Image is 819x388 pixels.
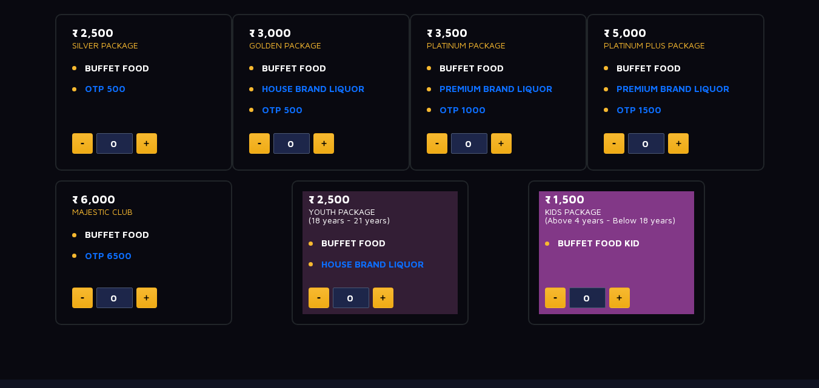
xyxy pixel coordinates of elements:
[321,140,327,146] img: plus
[258,143,261,145] img: minus
[604,25,747,41] p: ₹ 5,000
[545,216,689,225] p: (Above 4 years - Below 18 years)
[85,249,132,263] a: OTP 6500
[545,191,689,208] p: ₹ 1,500
[617,82,729,96] a: PREMIUM BRAND LIQUOR
[427,25,570,41] p: ₹ 3,500
[144,140,149,146] img: plus
[144,295,149,301] img: plus
[85,228,149,242] span: BUFFET FOOD
[553,297,557,299] img: minus
[440,104,486,117] a: OTP 1000
[262,82,364,96] a: HOUSE BRAND LIQUOR
[321,237,386,251] span: BUFFET FOOD
[72,208,216,216] p: MAJESTIC CLUB
[617,104,661,117] a: OTP 1500
[676,140,681,146] img: plus
[317,297,321,299] img: minus
[380,295,386,301] img: plus
[435,143,439,145] img: minus
[85,82,125,96] a: OTP 500
[262,104,303,117] a: OTP 500
[617,295,622,301] img: plus
[85,62,149,76] span: BUFFET FOOD
[558,237,640,251] span: BUFFET FOOD KID
[545,208,689,216] p: KIDS PACKAGE
[249,41,393,50] p: GOLDEN PACKAGE
[72,25,216,41] p: ₹ 2,500
[81,143,84,145] img: minus
[604,41,747,50] p: PLATINUM PLUS PACKAGE
[309,208,452,216] p: YOUTH PACKAGE
[249,25,393,41] p: ₹ 3,000
[440,62,504,76] span: BUFFET FOOD
[72,41,216,50] p: SILVER PACKAGE
[81,297,84,299] img: minus
[427,41,570,50] p: PLATINUM PACKAGE
[612,143,616,145] img: minus
[321,258,424,272] a: HOUSE BRAND LIQUOR
[72,191,216,208] p: ₹ 6,000
[309,191,452,208] p: ₹ 2,500
[498,140,504,146] img: plus
[440,82,552,96] a: PREMIUM BRAND LIQUOR
[617,62,681,76] span: BUFFET FOOD
[309,216,452,225] p: (18 years - 21 years)
[262,62,326,76] span: BUFFET FOOD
